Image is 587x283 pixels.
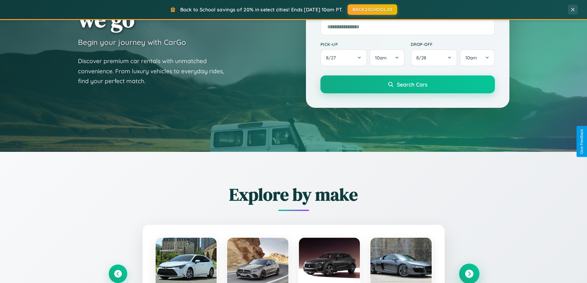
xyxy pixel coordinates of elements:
label: Pick-up [320,42,405,47]
button: Search Cars [320,75,495,93]
button: 10am [369,49,404,66]
span: Search Cars [397,81,427,88]
div: Give Feedback [580,129,584,154]
label: Drop-off [411,42,495,47]
h3: Begin your journey with CarGo [78,38,186,47]
span: 10am [465,55,477,61]
button: 8/28 [411,49,458,66]
p: Discover premium car rentals with unmatched convenience. From luxury vehicles to everyday rides, ... [78,56,232,86]
span: 8 / 27 [326,55,339,61]
button: 10am [460,49,495,66]
span: 8 / 28 [416,55,429,61]
span: 10am [375,55,387,61]
button: BACK2SCHOOL20 [348,4,397,15]
button: 8/27 [320,49,367,66]
h2: Explore by make [109,183,479,206]
span: Back to School savings of 20% in select cities! Ends [DATE] 10am PT. [180,6,343,13]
